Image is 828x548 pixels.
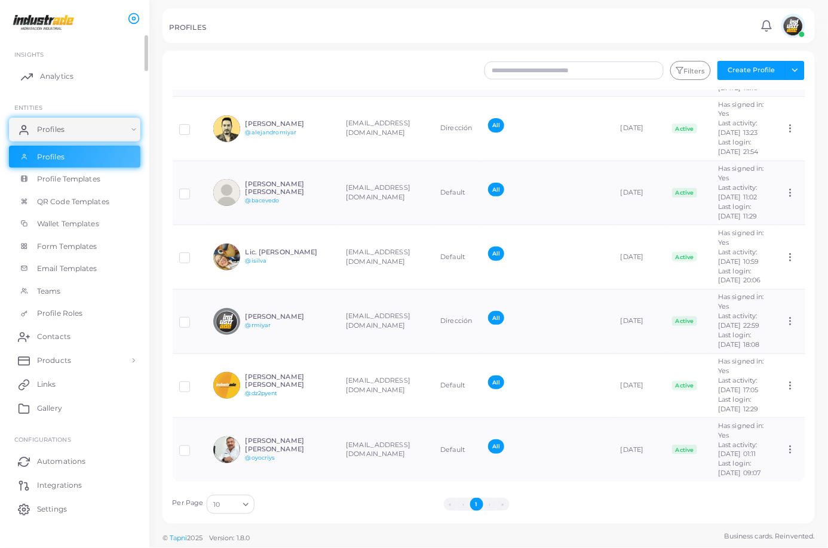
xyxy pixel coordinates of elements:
[169,23,206,32] h5: PROFILES
[9,325,140,349] a: Contacts
[213,115,240,142] img: avatar
[339,289,434,353] td: [EMAIL_ADDRESS][DOMAIN_NAME]
[614,289,666,353] td: [DATE]
[718,248,759,266] span: Last activity: [DATE] 10:59
[37,504,67,515] span: Settings
[672,316,697,326] span: Active
[614,418,666,482] td: [DATE]
[37,152,65,162] span: Profiles
[37,403,62,414] span: Gallery
[434,289,482,353] td: Dirección
[162,533,250,543] span: ©
[37,218,99,229] span: Wallet Templates
[614,225,666,290] td: [DATE]
[9,302,140,325] a: Profile Roles
[614,161,666,225] td: [DATE]
[173,498,204,508] label: Per Page
[11,11,77,33] a: logo
[672,252,697,261] span: Active
[718,395,758,413] span: Last login: [DATE] 12:29
[339,418,434,482] td: [EMAIL_ADDRESS][DOMAIN_NAME]
[488,183,504,196] span: All
[339,353,434,418] td: [EMAIL_ADDRESS][DOMAIN_NAME]
[9,280,140,303] a: Teams
[614,353,666,418] td: [DATE]
[246,322,271,328] a: @rmiyar
[37,241,97,252] span: Form Templates
[257,498,695,511] ul: Pagination
[488,247,504,260] span: All
[672,124,697,133] span: Active
[718,441,758,458] span: Last activity: [DATE] 01:11
[9,257,140,280] a: Email Templates
[37,124,65,135] span: Profiles
[718,459,760,477] span: Last login: [DATE] 09:07
[9,146,140,168] a: Profiles
[718,312,759,330] span: Last activity: [DATE] 22:59
[246,313,333,321] h6: [PERSON_NAME]
[614,97,666,161] td: [DATE]
[14,51,44,58] span: INSIGHTS
[209,534,250,542] span: Version: 1.8.0
[434,353,482,418] td: Default
[339,161,434,225] td: [EMAIL_ADDRESS][DOMAIN_NAME]
[213,244,240,270] img: avatar
[717,61,786,80] button: Create Profile
[718,119,758,137] span: Last activity: [DATE] 13:23
[718,229,764,247] span: Has signed in: Yes
[9,372,140,396] a: Links
[470,498,483,511] button: Go to page 1
[718,100,764,118] span: Has signed in: Yes
[672,188,697,198] span: Active
[488,439,504,453] span: All
[37,263,97,274] span: Email Templates
[37,196,109,207] span: QR Code Templates
[718,421,764,439] span: Has signed in: Yes
[718,376,758,394] span: Last activity: [DATE] 17:05
[213,308,240,335] img: avatar
[246,390,278,396] a: @dz2pyent
[14,104,42,111] span: ENTITIES
[213,372,240,399] img: avatar
[9,64,140,88] a: Analytics
[246,180,333,196] h6: [PERSON_NAME] [PERSON_NAME]
[187,533,202,543] span: 2025
[246,454,275,461] a: @oyocriys
[37,174,100,184] span: Profile Templates
[40,71,73,82] span: Analytics
[9,396,140,420] a: Gallery
[9,497,140,521] a: Settings
[9,213,140,235] a: Wallet Templates
[718,202,757,220] span: Last login: [DATE] 11:29
[339,97,434,161] td: [EMAIL_ADDRESS][DOMAIN_NAME]
[37,480,82,491] span: Integrations
[434,97,482,161] td: Dirección
[170,534,188,542] a: Tapni
[718,164,764,182] span: Has signed in: Yes
[9,349,140,372] a: Products
[246,129,297,136] a: @alejandromiyar
[246,197,280,204] a: @bacevedo
[207,495,254,514] div: Search for option
[9,190,140,213] a: QR Code Templates
[37,379,56,390] span: Links
[14,436,71,443] span: Configurations
[718,267,760,285] span: Last login: [DATE] 20:06
[213,436,240,463] img: avatar
[434,418,482,482] td: Default
[781,14,805,38] img: avatar
[9,118,140,141] a: Profiles
[246,257,267,264] a: @isilva
[9,168,140,190] a: Profile Templates
[246,437,333,452] h6: [PERSON_NAME] [PERSON_NAME]
[213,498,220,511] span: 10
[718,138,758,156] span: Last login: [DATE] 21:54
[488,375,504,389] span: All
[9,450,140,473] a: Automations
[670,61,711,80] button: Filters
[725,531,815,541] span: Business cards. Reinvented.
[221,498,238,511] input: Search for option
[718,293,764,310] span: Has signed in: Yes
[246,248,333,256] h6: Lic. [PERSON_NAME]
[672,381,697,390] span: Active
